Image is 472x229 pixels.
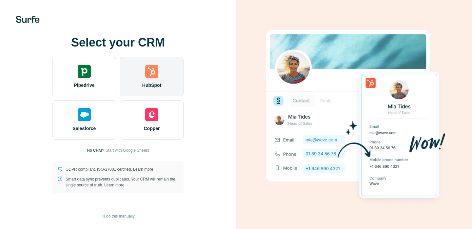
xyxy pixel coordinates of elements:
span: Pipedrive [74,82,94,88]
img: pipedrive's logo [78,65,91,78]
a: Learn more [133,167,153,172]
h1: Select your CRM [52,36,184,49]
button: I’ll do this manually [97,211,139,221]
img: Surfe's logo [16,16,40,23]
p: GDPR compliant. ISO-27001 certified. [66,166,153,172]
img: hubspot's logo [145,65,158,78]
img: salesforce's logo [78,108,91,121]
p: Smart data sync prevents duplicates. Your CRM will remain the single source of truth. [66,176,178,188]
span: Copper [144,125,160,132]
button: Start with Google Sheets [106,147,149,153]
span: I’ll do this manually [101,213,134,219]
span: HubSpot [142,82,161,88]
span: Salesforce [73,125,96,132]
p: No CRM? [87,147,104,153]
img: copper's logo [145,108,158,121]
img: HUBSPOT image [262,20,446,210]
a: Learn more [104,183,124,187]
